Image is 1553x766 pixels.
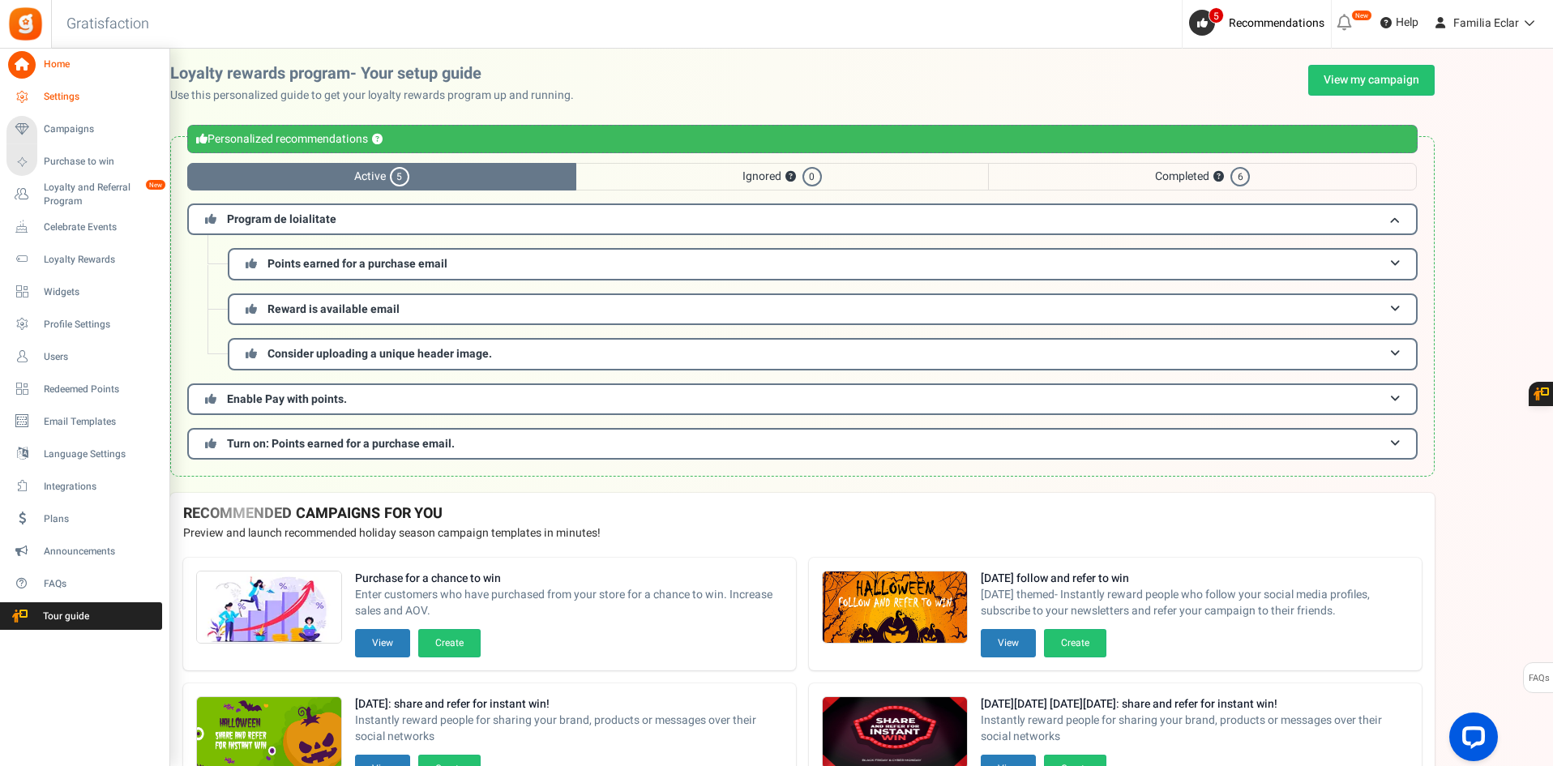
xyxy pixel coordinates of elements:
span: Completed [988,163,1417,190]
span: 5 [390,167,409,186]
a: 5 Recommendations [1189,10,1331,36]
a: Widgets [6,278,162,306]
span: Integrations [44,480,157,494]
span: Familia Eclar [1453,15,1519,32]
span: [DATE] themed- Instantly reward people who follow your social media profiles, subscribe to your n... [981,587,1409,619]
span: Language Settings [44,447,157,461]
span: Enter customers who have purchased from your store for a chance to win. Increase sales and AOV. [355,587,783,619]
a: Help [1374,10,1425,36]
span: Announcements [44,545,157,558]
span: Loyalty and Referral Program [44,181,162,208]
span: Redeemed Points [44,383,157,396]
span: Email Templates [44,415,157,429]
span: Tour guide [7,610,121,623]
h3: Gratisfaction [49,8,167,41]
a: Settings [6,83,162,111]
strong: [DATE] follow and refer to win [981,571,1409,587]
span: Plans [44,512,157,526]
button: ? [372,135,383,145]
button: ? [1213,172,1224,182]
span: Active [187,163,576,190]
em: New [145,179,166,190]
a: Plans [6,505,162,533]
span: Settings [44,90,157,104]
a: View my campaign [1308,65,1435,96]
button: Create [418,629,481,657]
span: Help [1392,15,1418,31]
a: Loyalty Rewards [6,246,162,273]
a: Loyalty and Referral Program New [6,181,162,208]
span: Recommendations [1229,15,1324,32]
span: Ignored [576,163,988,190]
span: Celebrate Events [44,220,157,234]
span: Reward is available email [267,301,400,318]
span: FAQs [1528,663,1550,694]
strong: [DATE][DATE] [DATE][DATE]: share and refer for instant win! [981,696,1409,713]
a: Integrations [6,473,162,500]
span: Purchase to win [44,155,157,169]
span: Points earned for a purchase email [267,255,447,272]
span: Enable Pay with points. [227,391,347,408]
img: Recommended Campaigns [197,571,341,644]
h4: RECOMMENDED CAMPAIGNS FOR YOU [183,506,1422,522]
strong: [DATE]: share and refer for instant win! [355,696,783,713]
a: Home [6,51,162,79]
a: Language Settings [6,440,162,468]
div: Personalized recommendations [187,125,1418,153]
span: Profile Settings [44,318,157,332]
button: View [355,629,410,657]
span: Users [44,350,157,364]
span: 6 [1230,167,1250,186]
a: Redeemed Points [6,375,162,403]
span: Widgets [44,285,157,299]
span: Loyalty Rewards [44,253,157,267]
strong: Purchase for a chance to win [355,571,783,587]
button: View [981,629,1036,657]
p: Preview and launch recommended holiday season campaign templates in minutes! [183,525,1422,541]
span: Instantly reward people for sharing your brand, products or messages over their social networks [981,713,1409,745]
span: Campaigns [44,122,157,136]
h2: Loyalty rewards program- Your setup guide [170,65,587,83]
span: 5 [1209,7,1224,24]
p: Use this personalized guide to get your loyalty rewards program up and running. [170,88,587,104]
a: Purchase to win [6,148,162,176]
span: Program de loialitate [227,211,336,228]
img: Gratisfaction [7,6,44,42]
a: Users [6,343,162,370]
em: New [1351,10,1372,21]
span: Turn on: Points earned for a purchase email. [227,435,455,452]
img: Recommended Campaigns [823,571,967,644]
span: Consider uploading a unique header image. [267,345,492,362]
button: ? [785,172,796,182]
button: Create [1044,629,1106,657]
a: Announcements [6,537,162,565]
a: Profile Settings [6,310,162,338]
a: Campaigns [6,116,162,143]
span: FAQs [44,577,157,591]
span: 0 [802,167,822,186]
a: Celebrate Events [6,213,162,241]
a: Email Templates [6,408,162,435]
span: Home [44,58,157,71]
span: Instantly reward people for sharing your brand, products or messages over their social networks [355,713,783,745]
a: FAQs [6,570,162,597]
